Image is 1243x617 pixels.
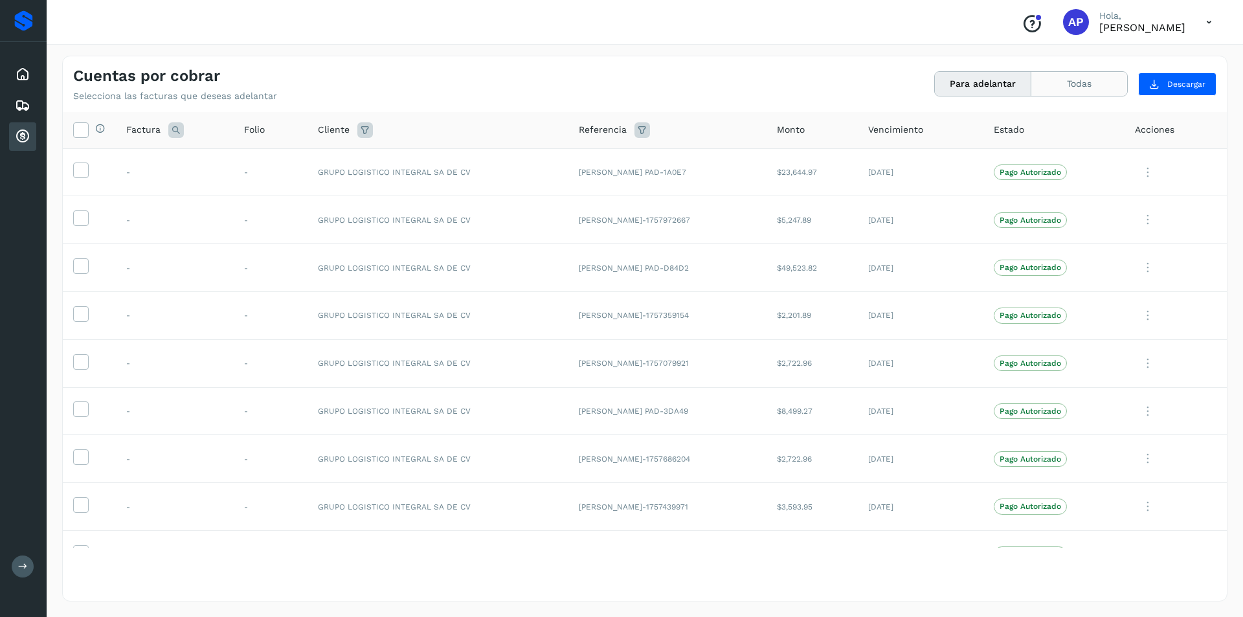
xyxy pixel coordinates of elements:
td: $2,722.96 [767,339,858,387]
td: - [116,483,234,531]
td: $2,201.89 [767,291,858,339]
div: Inicio [9,60,36,89]
td: GRUPO LOGISTICO INTEGRAL SA DE CV [308,339,568,387]
span: Monto [777,123,805,137]
td: [DATE] [858,291,983,339]
td: GRUPO LOGISTICO INTEGRAL SA DE CV [308,291,568,339]
p: Hola, [1099,10,1185,21]
td: - [116,339,234,387]
td: $2,722.96 [767,435,858,483]
td: [PERSON_NAME]-1757079921 [568,339,767,387]
p: Pago Autorizado [1000,311,1061,320]
td: [DATE] [858,530,983,578]
td: GRUPO LOGISTICO INTEGRAL SA DE CV [308,483,568,531]
button: Para adelantar [935,72,1031,96]
div: Cuentas por cobrar [9,122,36,151]
td: - [234,435,308,483]
td: - [234,244,308,292]
td: - [116,244,234,292]
td: - [234,483,308,531]
td: [DATE] [858,435,983,483]
td: GRUPO LOGISTICO INTEGRAL SA DE CV [308,387,568,435]
td: - [116,387,234,435]
td: $5,247.89 [767,196,858,244]
td: [DATE] [858,196,983,244]
td: - [234,339,308,387]
span: Acciones [1135,123,1174,137]
td: GRUPO LOGISTICO INTEGRAL SA DE CV [308,244,568,292]
span: Cliente [318,123,350,137]
td: [PERSON_NAME]-1757439971 [568,483,767,531]
p: Pago Autorizado [1000,168,1061,177]
p: Pago Autorizado [1000,454,1061,464]
p: Pago Autorizado [1000,263,1061,272]
td: GRUPO LOGISTICO INTEGRAL SA DE CV [308,196,568,244]
td: [PERSON_NAME] PAD-3DA49 [568,387,767,435]
div: Embarques [9,91,36,120]
button: Descargar [1138,73,1216,96]
td: [DATE] [858,244,983,292]
span: Folio [244,123,265,137]
td: - [116,530,234,578]
td: [DATE] [858,339,983,387]
td: - [116,435,234,483]
td: [PERSON_NAME]-1757553644 [568,530,767,578]
h4: Cuentas por cobrar [73,67,220,85]
td: [DATE] [858,483,983,531]
td: - [234,196,308,244]
td: $49,523.82 [767,244,858,292]
td: $23,644.97 [767,148,858,196]
td: GRUPO LOGISTICO INTEGRAL SA DE CV [308,148,568,196]
p: Pago Autorizado [1000,359,1061,368]
td: [PERSON_NAME]-1757686204 [568,435,767,483]
td: [PERSON_NAME]-1757972667 [568,196,767,244]
td: [PERSON_NAME]-1757359154 [568,291,767,339]
span: Referencia [579,123,627,137]
td: - [116,148,234,196]
td: - [116,196,234,244]
span: Descargar [1167,78,1205,90]
p: Selecciona las facturas que deseas adelantar [73,91,277,102]
td: GRUPO LOGISTICO INTEGRAL SA DE CV [308,530,568,578]
td: - [234,148,308,196]
p: Pago Autorizado [1000,407,1061,416]
td: $8,499.27 [767,387,858,435]
td: $3,593.95 [767,483,858,531]
td: [DATE] [858,387,983,435]
p: Pago Autorizado [1000,216,1061,225]
td: - [234,387,308,435]
span: Vencimiento [868,123,923,137]
td: - [234,530,308,578]
td: [DATE] [858,148,983,196]
p: Andrés Padilla Villanueva [1099,21,1185,34]
td: - [116,291,234,339]
td: $2,722.96 [767,530,858,578]
span: Estado [994,123,1024,137]
td: GRUPO LOGISTICO INTEGRAL SA DE CV [308,435,568,483]
p: Pago Autorizado [1000,502,1061,511]
button: Todas [1031,72,1127,96]
td: [PERSON_NAME] PAD-1A0E7 [568,148,767,196]
td: - [234,291,308,339]
td: [PERSON_NAME] PAD-D84D2 [568,244,767,292]
span: Factura [126,123,161,137]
